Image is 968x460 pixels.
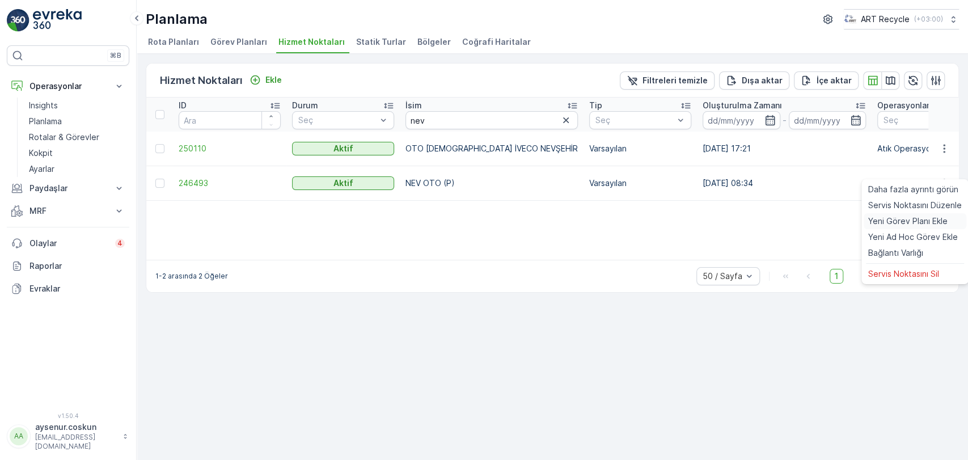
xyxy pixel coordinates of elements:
[868,247,923,259] span: Bağlantı Varlığı
[783,113,787,127] p: -
[817,75,852,86] p: İçe aktar
[33,9,82,32] img: logo_light-DOdMpM7g.png
[117,239,122,248] p: 4
[155,272,228,281] p: 1-2 arasında 2 Öğeler
[356,36,406,48] span: Statik Turlar
[7,412,129,419] span: v 1.50.4
[179,143,281,154] a: 250110
[278,36,345,48] span: Hizmet Noktaları
[868,216,948,227] span: Yeni Görev Planı Ekle
[417,36,451,48] span: Bölgeler
[29,163,54,175] p: Ayarlar
[29,132,99,143] p: Rotalar & Görevler
[292,142,394,155] button: Aktif
[333,178,353,189] p: Aktif
[292,100,318,111] p: Durum
[29,116,62,127] p: Planlama
[24,145,129,161] a: Kokpit
[155,179,164,188] div: Toggle Row Selected
[179,100,187,111] p: ID
[146,10,208,28] p: Planlama
[7,75,129,98] button: Operasyonlar
[7,232,129,255] a: Olaylar4
[864,229,966,245] a: Yeni Ad Hoc Görev Ekle
[884,115,962,126] p: Seç
[864,213,966,229] a: Yeni Görev Planı Ekle
[35,433,117,451] p: [EMAIL_ADDRESS][DOMAIN_NAME]
[864,182,966,197] a: Daha fazla ayrıntı görün
[35,421,117,433] p: aysenur.coskun
[24,113,129,129] a: Planlama
[794,71,859,90] button: İçe aktar
[110,51,121,60] p: ⌘B
[864,197,966,213] a: Servis Noktasını Düzenle
[292,176,394,190] button: Aktif
[719,71,789,90] button: Dışa aktar
[642,75,708,86] p: Filtreleri temizle
[179,178,281,189] a: 246493
[155,144,164,153] div: Toggle Row Selected
[405,143,578,154] p: OTO [DEMOGRAPHIC_DATA] İVECO NEVŞEHİR
[620,71,715,90] button: Filtreleri temizle
[703,100,782,111] p: Oluşturulma Zamanı
[703,111,780,129] input: dd/mm/yyyy
[789,111,866,129] input: dd/mm/yyyy
[7,9,29,32] img: logo
[29,260,125,272] p: Raporlar
[405,100,422,111] p: İsim
[844,13,856,26] img: image_23.png
[29,283,125,294] p: Evraklar
[697,166,872,201] td: [DATE] 08:34
[245,73,286,87] button: Ekle
[595,115,674,126] p: Seç
[697,132,872,166] td: [DATE] 17:21
[7,277,129,300] a: Evraklar
[29,81,107,92] p: Operasyonlar
[405,111,578,129] input: Ara
[589,143,691,154] p: Varsayılan
[29,238,108,249] p: Olaylar
[29,183,107,194] p: Paydaşlar
[24,161,129,177] a: Ayarlar
[265,74,282,86] p: Ekle
[7,421,129,451] button: AAaysenur.coskun[EMAIL_ADDRESS][DOMAIN_NAME]
[462,36,531,48] span: Coğrafi Haritalar
[914,15,943,24] p: ( +03:00 )
[589,100,602,111] p: Tip
[877,100,929,111] p: Operasyonlar
[148,36,199,48] span: Rota Planları
[7,200,129,222] button: MRF
[333,143,353,154] p: Aktif
[830,269,843,284] span: 1
[179,111,281,129] input: Ara
[742,75,783,86] p: Dışa aktar
[24,98,129,113] a: Insights
[10,427,28,445] div: AA
[210,36,267,48] span: Görev Planları
[29,205,107,217] p: MRF
[24,129,129,145] a: Rotalar & Görevler
[868,184,958,195] span: Daha fazla ayrıntı görün
[29,100,58,111] p: Insights
[7,255,129,277] a: Raporlar
[844,9,959,29] button: ART Recycle(+03:00)
[29,147,53,159] p: Kokpit
[7,177,129,200] button: Paydaşlar
[298,115,377,126] p: Seç
[868,231,958,243] span: Yeni Ad Hoc Görev Ekle
[868,268,939,280] span: Servis Noktasını Sil
[868,200,962,211] span: Servis Noktasını Düzenle
[405,178,578,189] p: NEV OTO (P)
[160,73,243,88] p: Hizmet Noktaları
[589,178,691,189] p: Varsayılan
[861,14,910,25] p: ART Recycle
